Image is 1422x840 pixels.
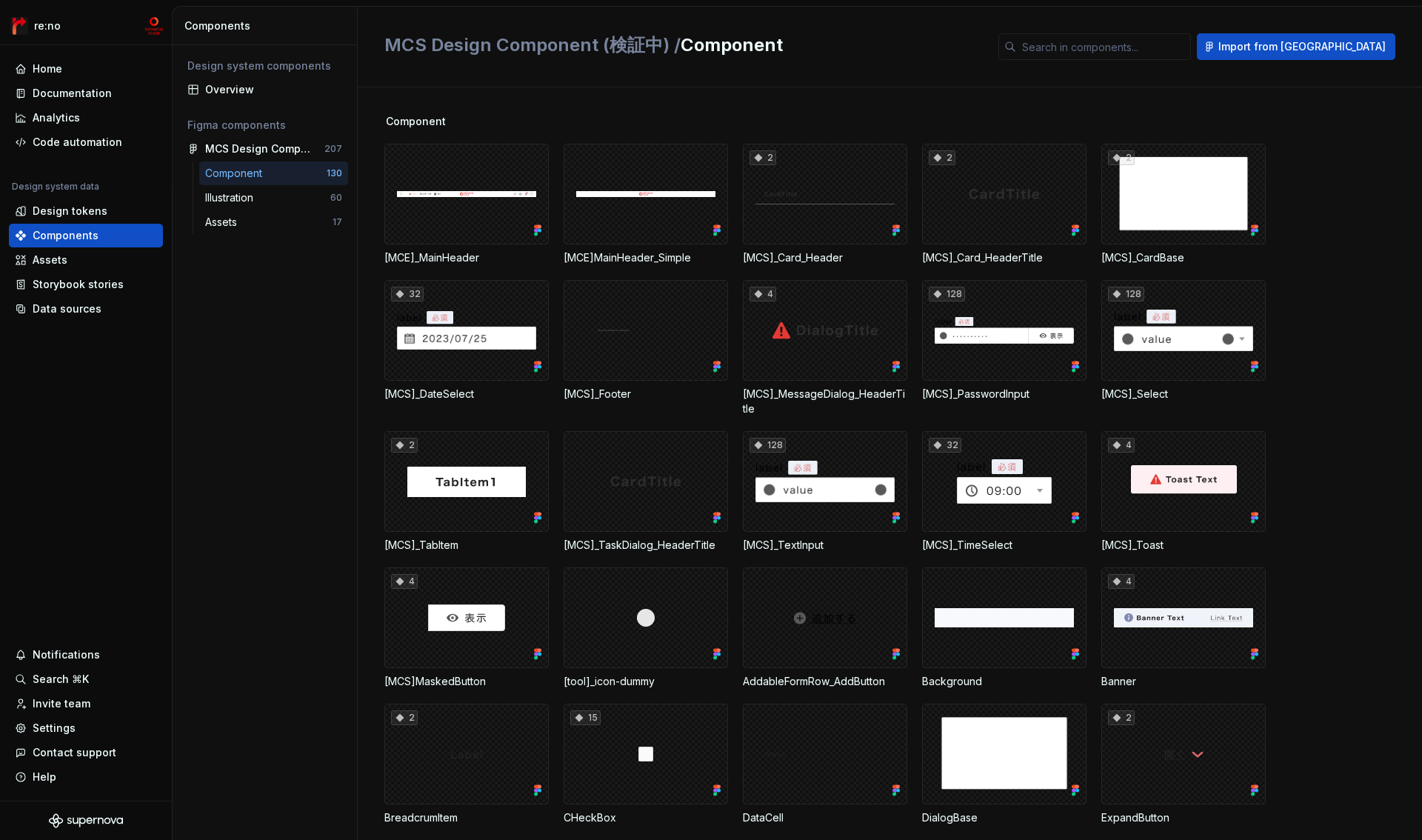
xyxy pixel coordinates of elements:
[1218,39,1386,54] span: Import from [GEOGRAPHIC_DATA]
[922,810,1086,825] div: DialogBase
[391,287,424,301] div: 32
[33,696,90,711] div: Invite team
[922,387,1086,401] div: [MCS]_PasswordInput
[750,150,776,165] div: 2
[922,567,1086,689] div: Background
[199,210,348,234] a: Assets17
[922,704,1086,825] div: DialogBase
[1108,710,1135,725] div: 2
[743,144,907,265] div: 2[MCS]_Card_Header
[384,387,549,401] div: [MCS]_DateSelect
[384,144,549,265] div: [MCE]_MainHeader
[922,250,1086,265] div: [MCS]_Card_HeaderTitle
[33,253,67,267] div: Assets
[743,280,907,416] div: 4[MCS]_MessageDialog_HeaderTitle
[1101,431,1266,553] div: 4[MCS]_Toast
[9,57,163,81] a: Home
[570,710,601,725] div: 15
[564,280,728,416] div: [MCS]_Footer
[743,704,907,825] div: DataCell
[743,810,907,825] div: DataCell
[1101,280,1266,416] div: 128[MCS]_Select
[1016,33,1191,60] input: Search in components...
[9,106,163,130] a: Analytics
[564,567,728,689] div: [tool]_icon-dummy
[9,130,163,154] a: Code automation
[384,33,981,57] h2: Component
[9,224,163,247] a: Components
[145,17,163,35] img: mc-develop
[333,216,342,228] div: 17
[743,387,907,416] div: [MCS]_MessageDialog_HeaderTitle
[391,438,418,453] div: 2
[33,770,56,784] div: Help
[1197,33,1395,60] button: Import from [GEOGRAPHIC_DATA]
[384,250,549,265] div: [MCE]_MainHeader
[391,710,418,725] div: 2
[9,643,163,667] button: Notifications
[181,137,348,161] a: MCS Design Component (検証中)207
[1108,287,1144,301] div: 128
[1101,250,1266,265] div: [MCS]_CardBase
[10,17,28,35] img: 4ec385d3-6378-425b-8b33-6545918efdc5.png
[384,431,549,553] div: 2[MCS]_TabItem
[743,431,907,553] div: 128[MCS]_TextInput
[1108,438,1135,453] div: 4
[33,277,124,292] div: Storybook stories
[922,280,1086,416] div: 128[MCS]_PasswordInput
[929,287,965,301] div: 128
[1101,538,1266,553] div: [MCS]_Toast
[1101,567,1266,689] div: 4Banner
[384,674,549,689] div: [MCS]MaskedButton
[9,273,163,296] a: Storybook stories
[33,647,100,662] div: Notifications
[33,745,116,760] div: Contact support
[199,186,348,210] a: Illustration60
[9,716,163,740] a: Settings
[384,704,549,825] div: 2BreadcrumItem
[564,810,728,825] div: CHeckBox
[750,438,786,453] div: 128
[9,741,163,764] button: Contact support
[33,86,112,101] div: Documentation
[330,192,342,204] div: 60
[922,144,1086,265] div: 2[MCS]_Card_HeaderTitle
[33,228,99,243] div: Components
[1101,704,1266,825] div: 2ExpandButton
[743,674,907,689] div: AddableFormRow_AddButton
[205,141,316,156] div: MCS Design Component (検証中)
[33,301,101,316] div: Data sources
[1101,387,1266,401] div: [MCS]_Select
[205,82,342,97] div: Overview
[34,19,61,33] div: re:no
[384,34,681,56] span: MCS Design Component (検証中) /
[384,567,549,689] div: 4[MCS]MaskedButton
[1101,810,1266,825] div: ExpandButton
[564,431,728,553] div: [MCS]_TaskDialog_HeaderTitle
[564,704,728,825] div: 15CHeckBox
[391,574,418,589] div: 4
[922,538,1086,553] div: [MCS]_TimeSelect
[1101,144,1266,265] div: 2[MCS]_CardBase
[743,538,907,553] div: [MCS]_TextInput
[9,667,163,691] button: Search ⌘K
[33,135,122,150] div: Code automation
[1108,574,1135,589] div: 4
[33,672,89,687] div: Search ⌘K
[205,215,243,230] div: Assets
[33,61,62,76] div: Home
[386,114,446,129] span: Component
[9,692,163,716] a: Invite team
[564,674,728,689] div: [tool]_icon-dummy
[929,438,961,453] div: 32
[564,250,728,265] div: [MCE]MainHeader_Simple
[564,387,728,401] div: [MCS]_Footer
[9,199,163,223] a: Design tokens
[929,150,955,165] div: 2
[184,19,351,33] div: Components
[49,813,123,828] svg: Supernova Logo
[9,248,163,272] a: Assets
[1101,674,1266,689] div: Banner
[3,10,169,41] button: re:nomc-develop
